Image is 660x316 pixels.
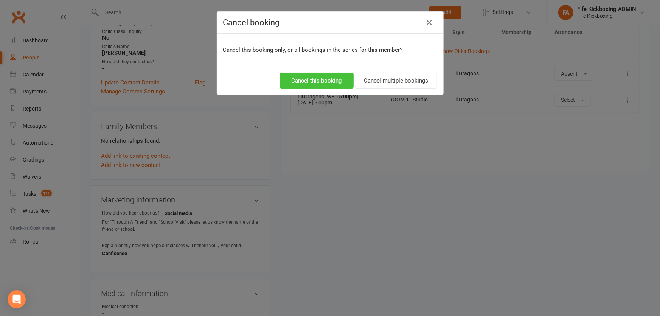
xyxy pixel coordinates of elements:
[280,73,354,89] button: Cancel this booking
[8,290,26,308] div: Open Intercom Messenger
[424,17,436,29] button: Close
[223,45,437,54] p: Cancel this booking only, or all bookings in the series for this member?
[356,73,437,89] button: Cancel multiple bookings
[223,18,437,27] h4: Cancel booking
